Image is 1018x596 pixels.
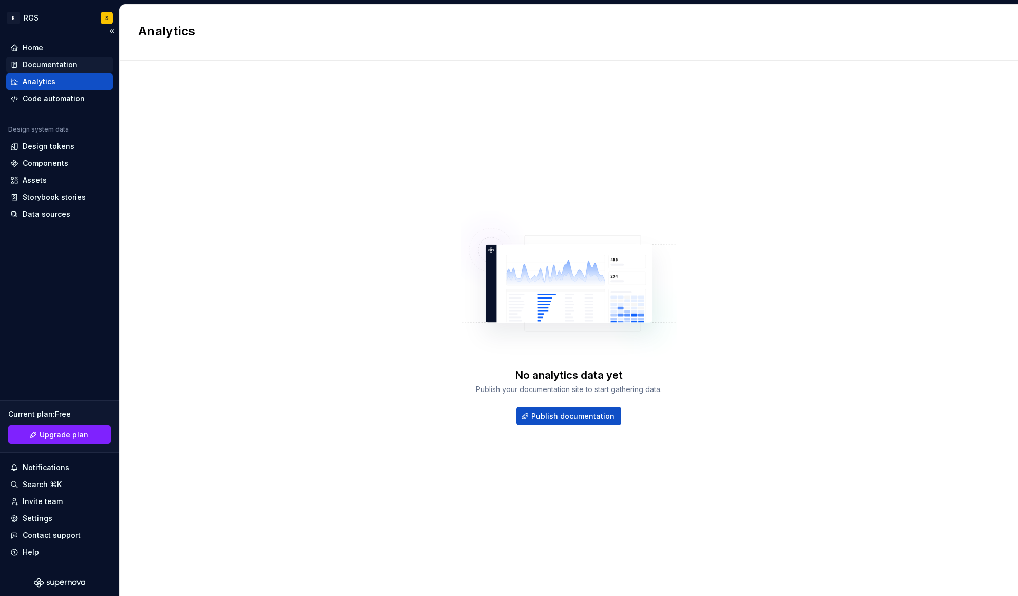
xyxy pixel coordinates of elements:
div: Help [23,547,39,557]
div: Settings [23,513,52,524]
div: Assets [23,175,47,185]
div: Search ⌘K [23,479,62,490]
button: Notifications [6,459,113,476]
a: Data sources [6,206,113,222]
button: RRGSS [2,7,117,29]
a: Design tokens [6,138,113,155]
a: Analytics [6,73,113,90]
a: Home [6,40,113,56]
button: Search ⌘K [6,476,113,493]
div: Design system data [8,125,69,134]
a: Code automation [6,90,113,107]
button: Help [6,544,113,561]
button: Contact support [6,527,113,544]
div: Publish your documentation site to start gathering data. [476,384,662,395]
div: Components [23,158,68,169]
div: S [105,14,109,22]
div: Current plan : Free [8,409,111,419]
div: Design tokens [23,141,74,152]
div: Documentation [23,60,78,70]
div: Home [23,43,43,53]
div: R [7,12,20,24]
svg: Supernova Logo [34,578,85,588]
div: Data sources [23,209,70,219]
div: RGS [24,13,39,23]
a: Documentation [6,57,113,73]
a: Settings [6,510,113,527]
a: Assets [6,172,113,189]
div: Code automation [23,94,85,104]
button: Publish documentation [516,407,621,425]
div: No analytics data yet [515,368,623,382]
a: Upgrade plan [8,425,111,444]
div: Contact support [23,530,81,541]
h2: Analytics [138,23,987,40]
button: Collapse sidebar [105,24,119,39]
div: Analytics [23,77,55,87]
span: Upgrade plan [40,430,88,440]
div: Invite team [23,496,63,507]
div: Notifications [23,462,69,473]
a: Invite team [6,493,113,510]
a: Components [6,155,113,172]
span: Publish documentation [531,411,614,421]
a: Storybook stories [6,189,113,206]
div: Storybook stories [23,192,86,202]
